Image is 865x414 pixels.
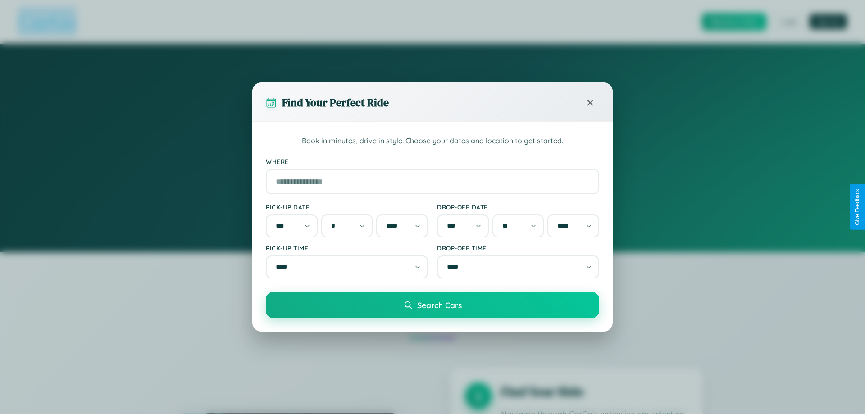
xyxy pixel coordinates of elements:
button: Search Cars [266,292,599,318]
p: Book in minutes, drive in style. Choose your dates and location to get started. [266,135,599,147]
span: Search Cars [417,300,462,310]
h3: Find Your Perfect Ride [282,95,389,110]
label: Pick-up Date [266,203,428,211]
label: Drop-off Date [437,203,599,211]
label: Where [266,158,599,165]
label: Drop-off Time [437,244,599,252]
label: Pick-up Time [266,244,428,252]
